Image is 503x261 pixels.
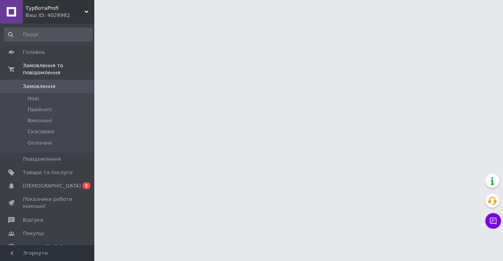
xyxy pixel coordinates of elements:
[28,128,54,135] span: Скасовані
[28,140,52,147] span: Оплачені
[23,169,73,176] span: Товари та послуги
[28,117,52,124] span: Виконані
[23,49,45,56] span: Головна
[23,230,44,237] span: Покупці
[4,28,93,42] input: Пошук
[23,182,81,189] span: [DEMOGRAPHIC_DATA]
[23,156,61,163] span: Повідомлення
[23,62,94,76] span: Замовлення та повідомлення
[485,213,501,229] button: Чат з покупцем
[23,83,55,90] span: Замовлення
[26,5,84,12] span: ТурботаProfi
[23,217,43,224] span: Відгуки
[23,196,73,210] span: Показники роботи компанії
[28,106,52,113] span: Прийняті
[23,243,65,250] span: Каталог ProSale
[83,182,90,189] span: 1
[28,95,39,102] span: Нові
[26,12,94,19] div: Ваш ID: 4028982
